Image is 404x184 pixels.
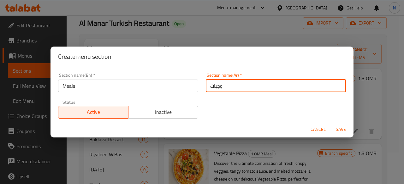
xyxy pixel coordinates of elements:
input: Please enter section name(ar) [206,80,346,92]
button: Cancel [308,124,328,135]
span: Save [333,125,348,133]
input: Please enter section name(en) [58,80,198,92]
button: Active [58,106,128,119]
span: Inactive [131,108,196,117]
span: Cancel [311,125,326,133]
h2: Create menu section [58,52,346,62]
span: Active [61,108,126,117]
button: Save [331,124,351,135]
button: Inactive [128,106,199,119]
